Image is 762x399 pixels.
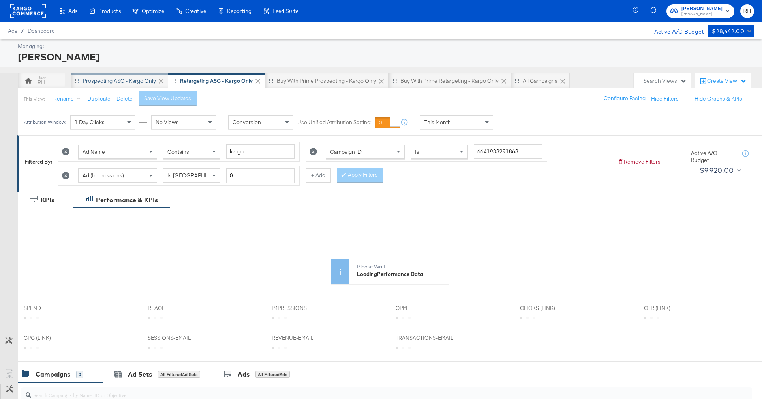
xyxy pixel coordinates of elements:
[185,8,206,14] span: Creative
[83,148,105,155] span: Ad Name
[142,8,164,14] span: Optimize
[330,148,362,155] span: Campaign ID
[392,78,397,83] div: Drag to reorder tab
[297,119,372,126] label: Use Unified Attribution Setting:
[681,11,723,17] span: [PERSON_NAME]
[75,78,79,83] div: Drag to reorder tab
[24,158,52,166] div: Filtered By:
[474,144,542,159] input: Enter a search term
[83,172,124,179] span: Ad (Impressions)
[707,77,747,85] div: Create View
[269,78,273,83] div: Drag to reorder tab
[172,78,176,83] div: Drag to reorder tab
[167,172,228,179] span: Is [GEOGRAPHIC_DATA]
[8,28,17,34] span: Ads
[158,371,200,378] div: All Filtered Ad Sets
[98,8,121,14] span: Products
[48,92,89,106] button: Rename
[227,8,251,14] span: Reporting
[646,25,704,37] div: Active A/C Budget
[116,95,133,103] button: Delete
[83,77,156,85] div: Prospecting ASC - Kargo only
[740,4,754,18] button: RH
[712,26,744,36] div: $28,442.00
[651,95,679,103] button: Hide Filters
[156,119,179,126] span: No Views
[18,43,752,50] div: Managing:
[238,370,250,379] div: Ads
[24,119,66,125] div: Attribution Window:
[644,77,687,85] div: Search Views
[708,25,754,37] button: $28,442.00
[36,370,70,379] div: Campaigns
[523,77,557,85] div: All Campaigns
[96,196,158,205] div: Performance & KPIs
[41,196,54,205] div: KPIs
[598,91,651,106] button: Configure Pacing
[424,119,451,126] span: This Month
[617,158,661,166] button: Remove Filters
[28,28,55,34] a: Dashboard
[306,168,331,183] button: + Add
[76,371,83,378] div: 0
[128,370,152,379] div: Ad Sets
[167,148,189,155] span: Contains
[743,7,751,16] span: RH
[38,79,45,86] div: RH
[400,77,499,85] div: Buy with Prime Retargeting - Kargo only
[75,119,105,126] span: 1 Day Clicks
[696,164,743,177] button: $9,920.00
[233,119,261,126] span: Conversion
[700,164,734,176] div: $9,920.00
[691,149,734,164] div: Active A/C Budget
[226,144,295,159] input: Enter a search term
[24,96,45,102] div: This View:
[277,77,376,85] div: Buy with Prime Prospecting - Kargo only
[272,8,298,14] span: Feed Suite
[17,28,28,34] span: /
[666,4,734,18] button: [PERSON_NAME][PERSON_NAME]
[18,50,752,63] div: [PERSON_NAME]
[415,148,419,155] span: Is
[180,77,253,85] div: Retargeting ASC - Kargo only
[694,95,742,103] button: Hide Graphs & KPIs
[226,168,295,183] input: Enter a number
[681,5,723,13] span: [PERSON_NAME]
[255,371,290,378] div: All Filtered Ads
[68,8,77,14] span: Ads
[515,78,519,83] div: Drag to reorder tab
[87,95,111,103] button: Duplicate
